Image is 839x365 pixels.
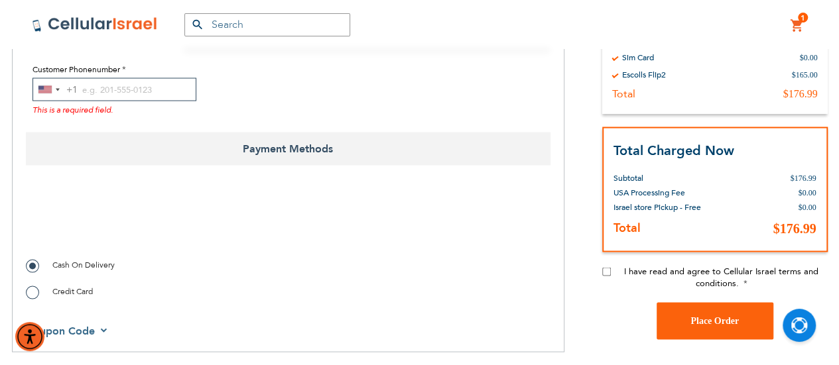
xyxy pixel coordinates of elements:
div: $176.99 [783,87,818,100]
span: $0.00 [799,187,816,196]
span: $176.99 [791,172,816,182]
span: Cash On Delivery [52,259,115,270]
span: USA Processing Fee [613,186,685,197]
button: Place Order [657,301,773,339]
span: Coupon Code [26,323,95,338]
div: $165.00 [792,70,818,80]
div: Escolls Flip2 [622,70,666,80]
span: Payment Methods [26,132,550,165]
strong: Total [613,219,641,235]
span: $176.99 [773,220,816,235]
div: Sim Card [622,52,654,63]
img: Cellular Israel Logo [32,17,158,32]
div: Total [612,87,635,100]
th: Subtotal [613,160,717,184]
iframe: To enrich screen reader interactions, please activate Accessibility in Grammarly extension settings [26,195,227,246]
span: Israel store Pickup - Free [613,201,701,211]
div: Accessibility Menu [15,322,44,351]
span: $0.00 [799,201,816,211]
input: Search [184,13,350,36]
span: Credit Card [52,286,93,296]
strong: Total Charged Now [613,141,734,159]
div: $0.00 [800,52,818,63]
a: 1 [790,18,805,34]
span: This is a required field. [32,104,113,115]
span: Place Order [690,315,739,325]
span: I have read and agree to Cellular Israel terms and conditions. [624,264,818,288]
div: +1 [66,81,78,98]
button: Selected country [33,78,78,100]
span: 1 [801,13,805,23]
span: Customer Phonenumber [32,64,120,75]
input: e.g. 201-555-0123 [32,78,196,101]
